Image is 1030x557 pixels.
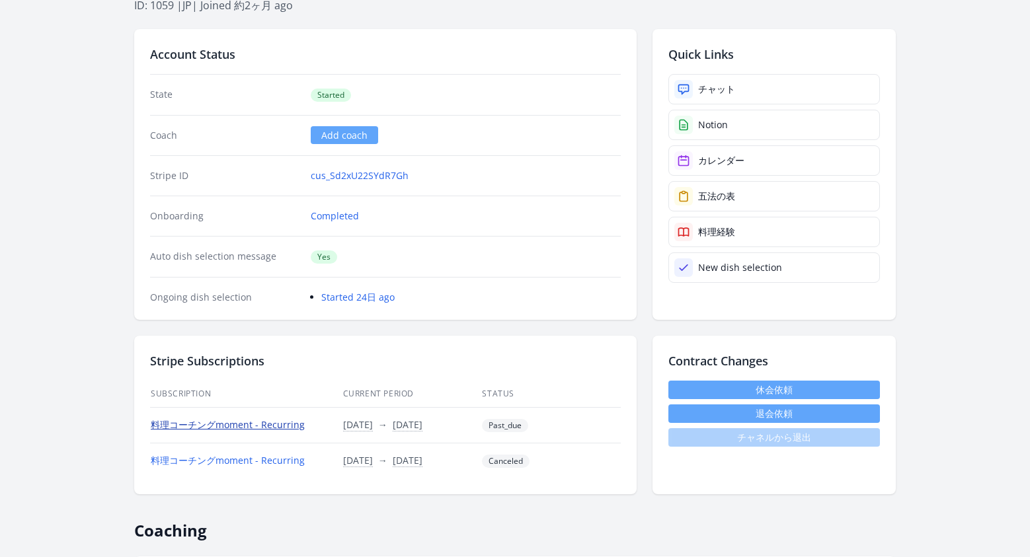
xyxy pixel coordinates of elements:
dt: Onboarding [150,209,300,223]
span: → [378,418,387,431]
h2: Stripe Subscriptions [150,352,621,370]
div: New dish selection [698,261,782,274]
dt: Stripe ID [150,169,300,182]
a: Completed [311,209,359,223]
a: チャット [668,74,880,104]
h2: Contract Changes [668,352,880,370]
a: Started 24日 ago [321,291,395,303]
span: Past_due [482,419,528,432]
dt: Ongoing dish selection [150,291,300,304]
dt: State [150,88,300,102]
button: [DATE] [393,454,422,467]
span: → [378,454,387,466]
a: cus_Sd2xU22SYdR7Gh [311,169,409,182]
h2: Coaching [134,510,896,540]
div: 料理経験 [698,225,735,239]
h2: Quick Links [668,45,880,63]
a: 休会依頼 [668,381,880,399]
span: Yes [311,250,337,264]
div: Notion [698,118,728,131]
div: 五法の表 [698,190,735,203]
a: カレンダー [668,145,880,176]
a: 料理コーチングmoment - Recurring [151,418,305,431]
th: Current Period [342,381,482,408]
span: チャネルから退出 [668,428,880,447]
div: チャット [698,83,735,96]
button: [DATE] [343,418,373,431]
span: Started [311,89,351,102]
h2: Account Status [150,45,621,63]
a: 料理経験 [668,217,880,247]
div: カレンダー [698,154,744,167]
a: New dish selection [668,252,880,283]
a: 五法の表 [668,181,880,211]
button: [DATE] [343,454,373,467]
th: Status [481,381,621,408]
button: 退会依頼 [668,404,880,423]
dt: Auto dish selection message [150,250,300,264]
th: Subscription [150,381,342,408]
button: [DATE] [393,418,422,431]
a: Add coach [311,126,378,144]
dt: Coach [150,129,300,142]
a: Notion [668,110,880,140]
span: Canceled [482,455,530,468]
a: 料理コーチングmoment - Recurring [151,454,305,466]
